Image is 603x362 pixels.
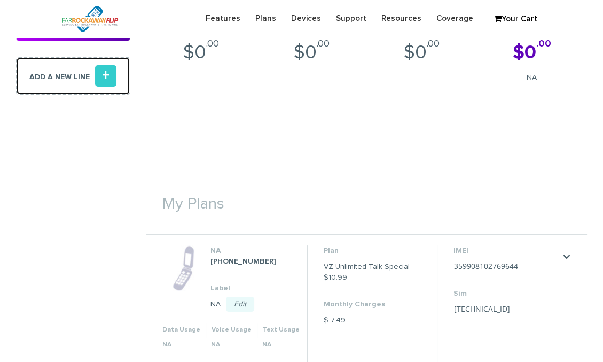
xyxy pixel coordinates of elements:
a: Support [328,8,374,29]
dt: Sim [453,288,560,299]
sup: .00 [206,39,219,49]
a: Resources [374,8,429,29]
dt: IMEI [453,245,560,256]
a: Plans [248,8,284,29]
th: Text Usage [257,323,305,337]
a: Edit [226,297,254,312]
dd: $ 7.49 [324,315,421,326]
h1: My Plans [146,179,587,218]
th: NA [157,338,206,352]
sup: .00 [536,39,551,49]
a: Coverage [429,8,481,29]
dd: NA [210,299,301,310]
dt: Monthly Charges [324,299,421,310]
sup: .00 [317,39,330,49]
a: Add a new line+ [16,57,130,95]
th: NA [257,338,305,352]
span: NA [477,72,587,83]
dt: NA [210,245,301,256]
dt: Label [210,283,301,294]
img: phone [173,245,194,291]
strong: [PHONE_NUMBER] [210,258,276,265]
th: Data Usage [157,323,206,337]
a: Features [198,8,248,29]
th: NA [206,338,257,352]
dd: VZ Unlimited Talk Special $10.99 [324,261,421,283]
a: Devices [284,8,328,29]
a: Your Cart [489,11,542,27]
i: + [95,65,116,87]
dt: Plan [324,245,421,256]
th: Voice Usage [206,323,257,337]
sup: .00 [427,39,440,49]
a: . [562,252,571,261]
